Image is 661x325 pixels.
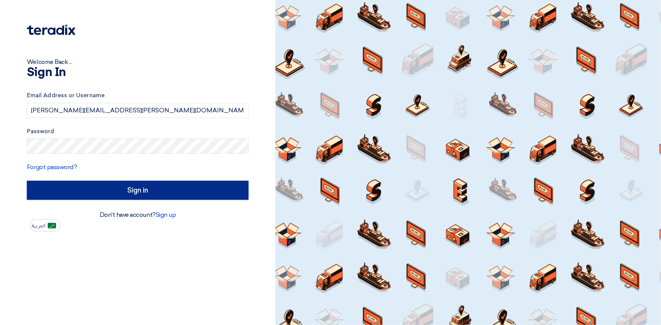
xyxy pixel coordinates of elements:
[27,210,248,219] div: Don't have account?
[27,25,75,35] img: Teradix logo
[27,127,248,136] label: Password
[27,181,248,200] input: Sign in
[48,223,56,229] img: ar-AR.png
[30,219,60,232] button: العربية
[27,91,248,100] label: Email Address or Username
[27,67,248,79] h1: Sign In
[156,211,176,218] a: Sign up
[32,223,45,229] span: العربية
[27,163,77,171] a: Forgot password?
[27,103,248,118] input: Enter your business email or username
[27,58,248,67] div: Welcome Back ...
